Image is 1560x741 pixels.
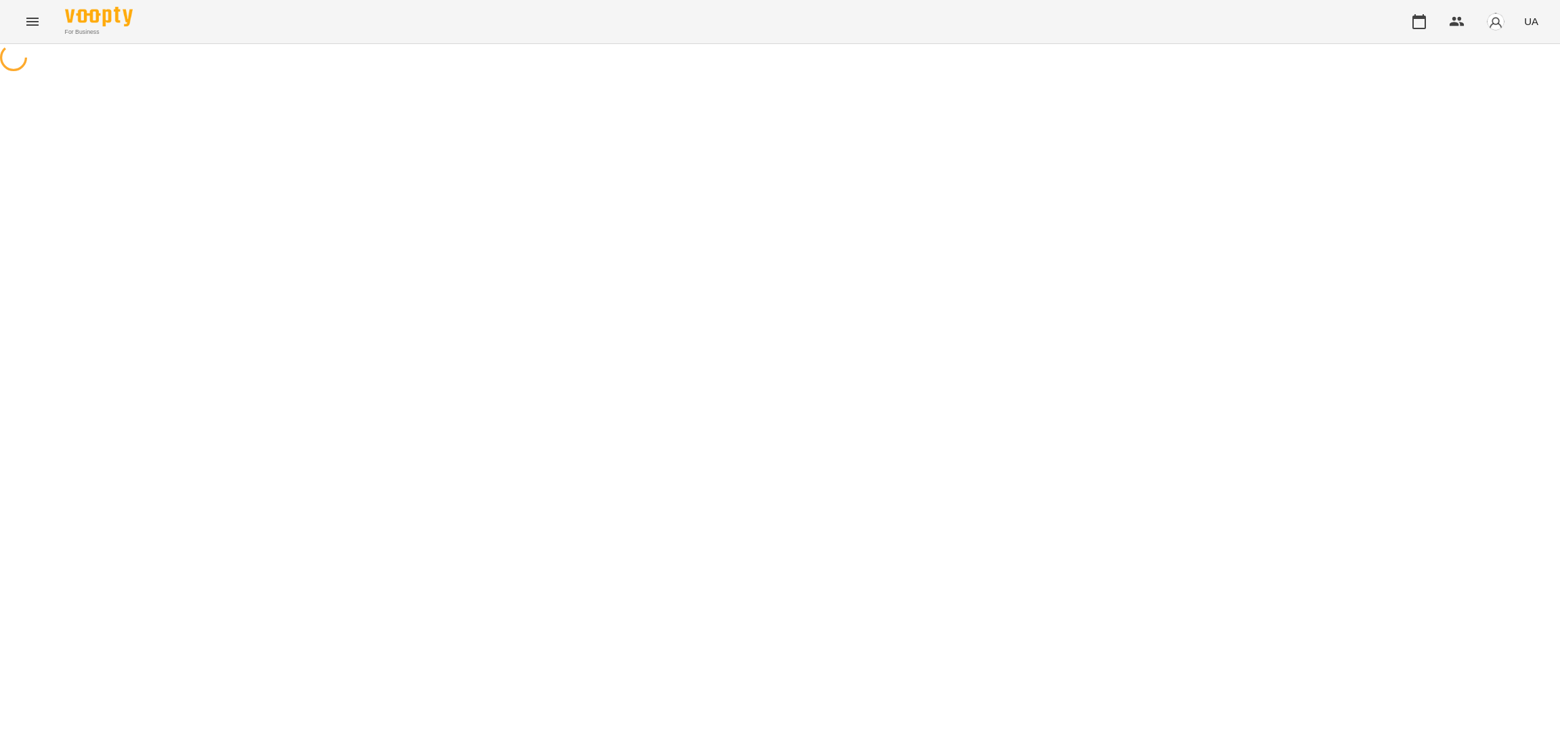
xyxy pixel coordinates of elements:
button: UA [1519,9,1544,34]
span: For Business [65,28,133,37]
img: Voopty Logo [65,7,133,26]
img: avatar_s.png [1486,12,1505,31]
button: Menu [16,5,49,38]
span: UA [1524,14,1538,28]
